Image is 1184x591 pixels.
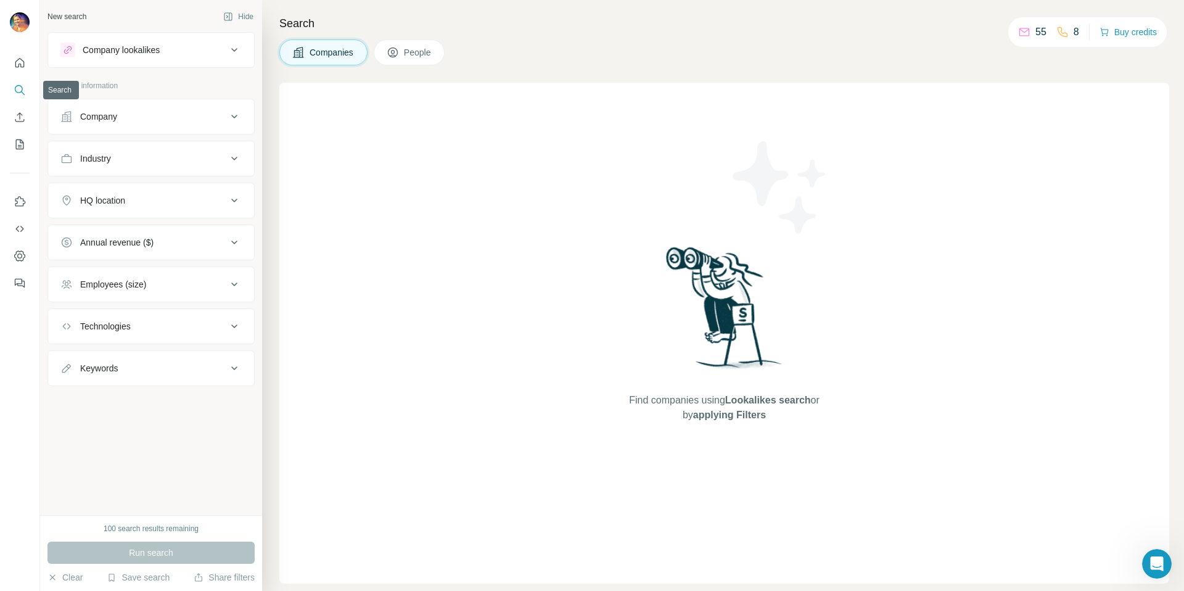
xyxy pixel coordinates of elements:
button: Industry [48,144,254,173]
button: Technologies [48,312,254,341]
button: Keywords [48,353,254,383]
button: Feedback [10,272,30,294]
img: Avatar [10,12,30,32]
p: 55 [1035,25,1046,39]
button: Save search [107,571,170,584]
div: Annual revenue ($) [80,236,154,249]
button: Quick start [10,52,30,74]
button: Search [10,79,30,101]
button: Dashboard [10,245,30,267]
button: Enrich CSV [10,106,30,128]
iframe: Intercom live chat [1142,549,1172,579]
div: Keywords [80,362,118,374]
div: Industry [80,152,111,165]
img: Surfe Illustration - Stars [725,132,836,243]
button: Clear [47,571,83,584]
button: Annual revenue ($) [48,228,254,257]
span: Companies [310,46,355,59]
img: Surfe Illustration - Woman searching with binoculars [660,244,789,381]
div: Employees (size) [80,278,146,291]
div: HQ location [80,194,125,207]
span: People [404,46,432,59]
button: Company [48,102,254,131]
div: Technologies [80,320,131,333]
button: Use Surfe on LinkedIn [10,191,30,213]
div: Company [80,110,117,123]
span: applying Filters [693,410,766,420]
div: New search [47,11,86,22]
button: Company lookalikes [48,35,254,65]
div: Company lookalikes [83,44,160,56]
button: Hide [215,7,262,26]
p: Company information [47,80,255,91]
span: Find companies using or by [625,393,823,423]
button: Buy credits [1100,23,1157,41]
h4: Search [279,15,1169,32]
button: Share filters [194,571,255,584]
p: 8 [1074,25,1079,39]
span: Lookalikes search [725,395,811,405]
button: Use Surfe API [10,218,30,240]
button: HQ location [48,186,254,215]
button: My lists [10,133,30,155]
div: 100 search results remaining [104,523,199,534]
button: Employees (size) [48,270,254,299]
